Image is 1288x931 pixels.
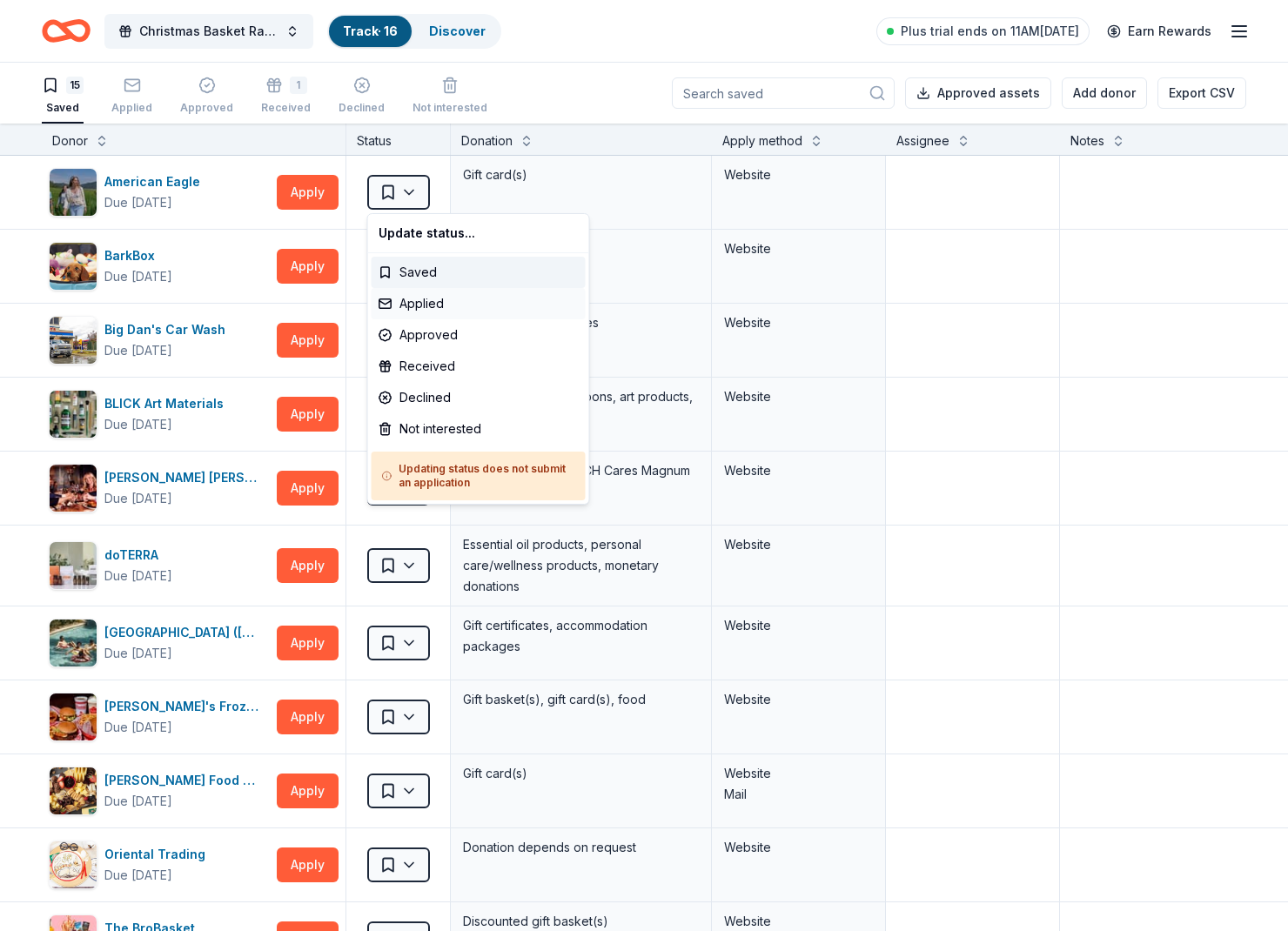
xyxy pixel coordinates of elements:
div: Update status... [372,218,586,249]
div: Saved [372,257,586,288]
div: Received [372,351,586,382]
div: Approved [372,319,586,351]
div: Not interested [372,413,586,445]
div: Declined [372,382,586,413]
div: Applied [372,288,586,319]
h5: Updating status does not submit an application [382,462,575,490]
